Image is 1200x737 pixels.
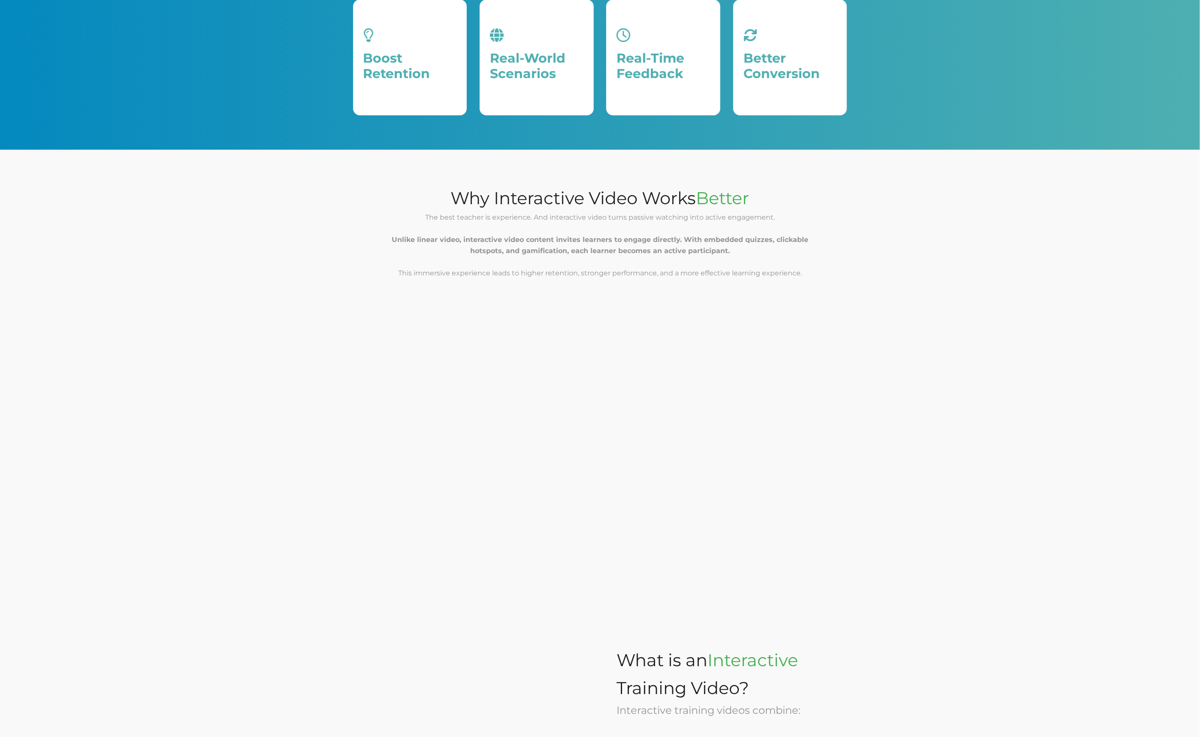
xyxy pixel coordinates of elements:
strong: Unlike linear video, interactive video content invites learners to engage directly. With embedded... [392,236,808,255]
iframe: NextThought Demos [353,304,847,591]
span: Boost Retention [363,50,430,82]
span: Real-World Scenarios [490,50,565,82]
span: What is an Training Video? [617,649,798,698]
span: Better [696,187,750,208]
span: Better Conversion [744,50,820,82]
span: The best teacher is experience. And interactive video turns passive watching into active engageme... [392,213,808,277]
span: Interactive [707,649,798,671]
span: Real-Time Feedback [617,50,684,82]
span: Interactive training videos combine: [617,704,801,716]
span: Why Interactive Video Works [451,187,696,208]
